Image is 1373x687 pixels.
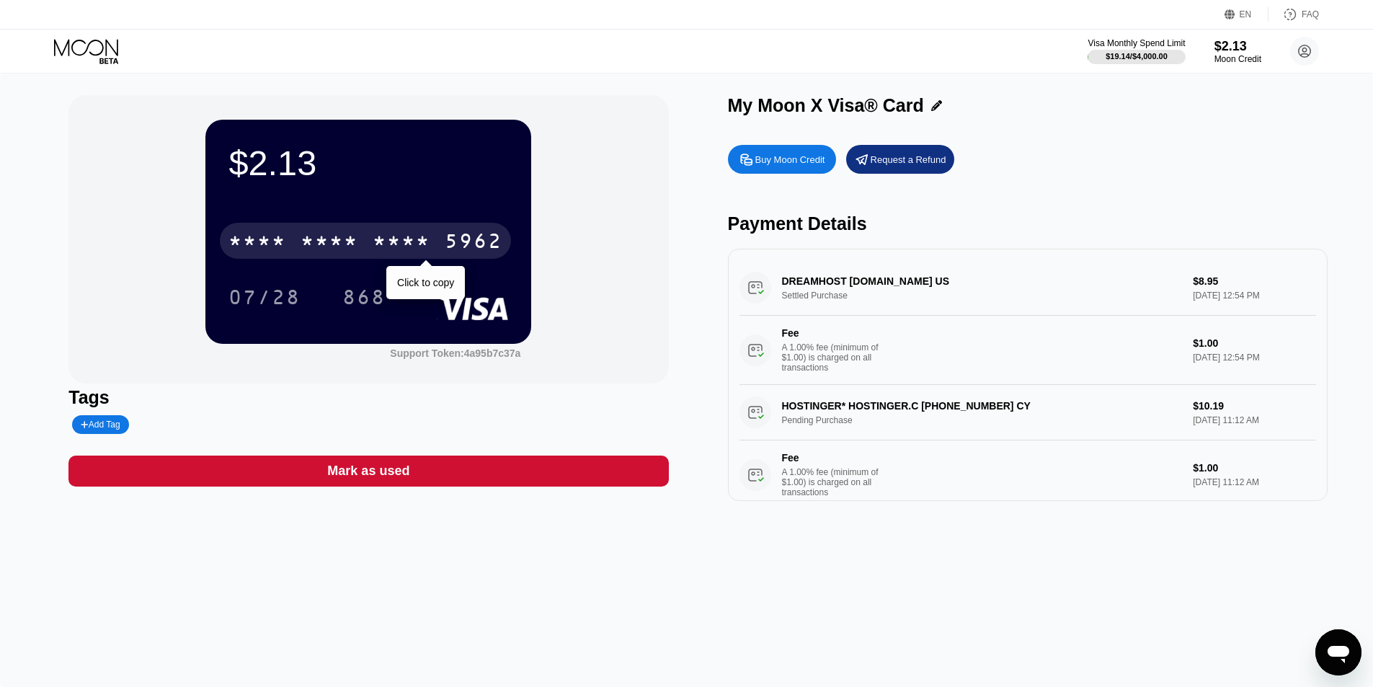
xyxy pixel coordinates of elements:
[228,288,301,311] div: 07/28
[81,420,120,430] div: Add Tag
[68,387,668,408] div: Tags
[728,145,836,174] div: Buy Moon Credit
[1088,38,1185,64] div: Visa Monthly Spend Limit$19.14/$4,000.00
[1193,462,1315,474] div: $1.00
[1302,9,1319,19] div: FAQ
[1193,477,1315,487] div: [DATE] 11:12 AM
[1214,39,1261,54] div: $2.13
[871,154,946,166] div: Request a Refund
[728,213,1328,234] div: Payment Details
[782,327,883,339] div: Fee
[390,347,520,359] div: Support Token:4a95b7c37a
[739,440,1316,510] div: FeeA 1.00% fee (minimum of $1.00) is charged on all transactions$1.00[DATE] 11:12 AM
[1268,7,1319,22] div: FAQ
[397,277,454,288] div: Click to copy
[445,231,502,254] div: 5962
[390,347,520,359] div: Support Token: 4a95b7c37a
[1106,52,1168,61] div: $19.14 / $4,000.00
[228,143,508,183] div: $2.13
[728,95,924,116] div: My Moon X Visa® Card
[1315,629,1361,675] iframe: Button to launch messaging window
[782,452,883,464] div: Fee
[782,342,890,373] div: A 1.00% fee (minimum of $1.00) is charged on all transactions
[68,456,668,487] div: Mark as used
[332,279,396,315] div: 868
[1088,38,1185,48] div: Visa Monthly Spend Limit
[342,288,386,311] div: 868
[1214,54,1261,64] div: Moon Credit
[1240,9,1252,19] div: EN
[1225,7,1268,22] div: EN
[1193,337,1315,349] div: $1.00
[218,279,311,315] div: 07/28
[846,145,954,174] div: Request a Refund
[72,415,128,434] div: Add Tag
[327,463,409,479] div: Mark as used
[755,154,825,166] div: Buy Moon Credit
[1214,39,1261,64] div: $2.13Moon Credit
[782,467,890,497] div: A 1.00% fee (minimum of $1.00) is charged on all transactions
[1193,353,1315,363] div: [DATE] 12:54 PM
[739,316,1316,385] div: FeeA 1.00% fee (minimum of $1.00) is charged on all transactions$1.00[DATE] 12:54 PM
